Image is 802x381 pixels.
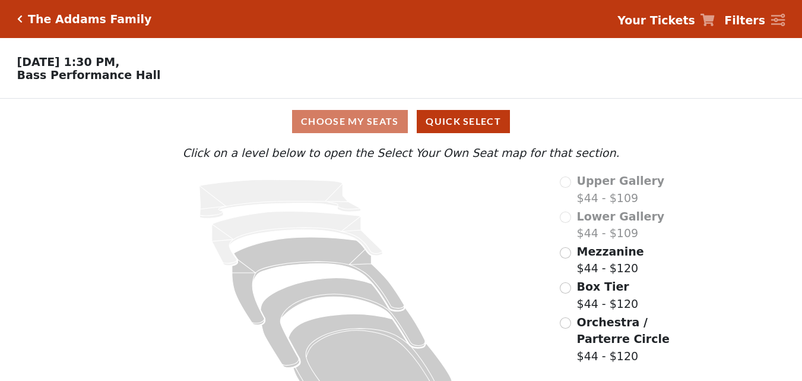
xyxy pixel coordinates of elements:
[577,208,665,242] label: $44 - $109
[212,212,383,266] path: Lower Gallery - Seats Available: 0
[577,243,644,277] label: $44 - $120
[577,314,693,365] label: $44 - $120
[577,245,644,258] span: Mezzanine
[28,12,151,26] h5: The Addams Family
[417,110,510,133] button: Quick Select
[724,14,765,27] strong: Filters
[17,15,23,23] a: Click here to go back to filters
[577,278,639,312] label: $44 - $120
[617,14,695,27] strong: Your Tickets
[724,12,785,29] a: Filters
[577,174,665,187] span: Upper Gallery
[577,280,629,293] span: Box Tier
[577,172,665,206] label: $44 - $109
[109,144,693,162] p: Click on a level below to open the Select Your Own Seat map for that section.
[577,316,670,346] span: Orchestra / Parterre Circle
[577,210,665,223] span: Lower Gallery
[199,180,361,218] path: Upper Gallery - Seats Available: 0
[617,12,715,29] a: Your Tickets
